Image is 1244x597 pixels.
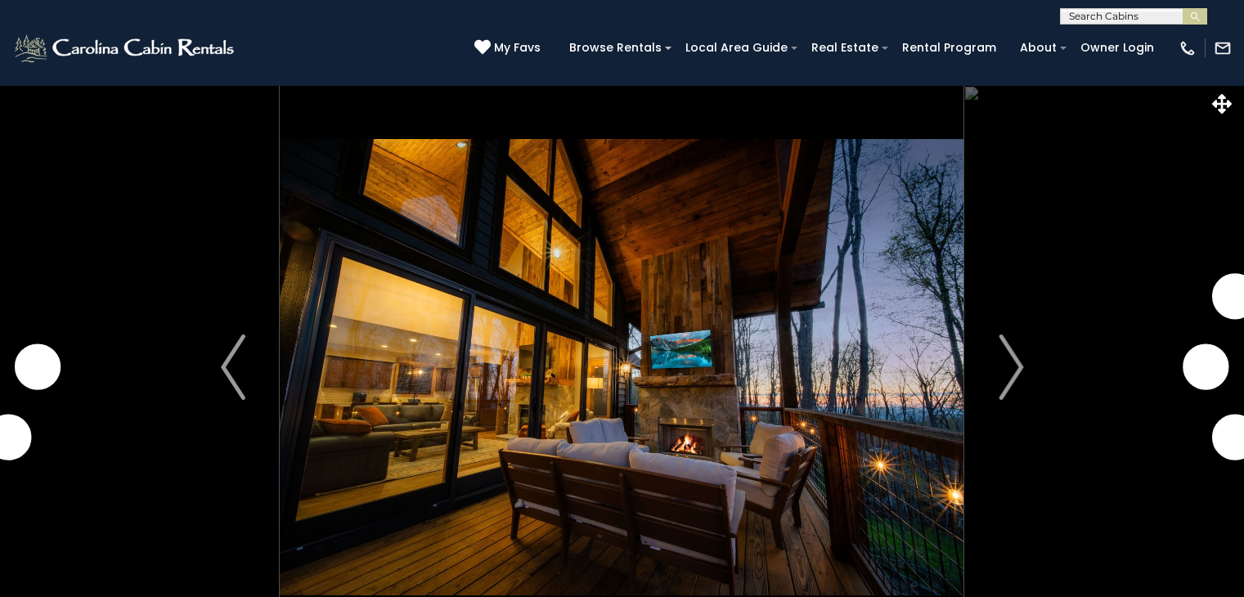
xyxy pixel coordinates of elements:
img: mail-regular-white.png [1214,39,1232,57]
img: arrow [221,334,245,400]
img: White-1-2.png [12,32,239,65]
a: My Favs [474,39,545,57]
a: Owner Login [1072,35,1162,61]
img: arrow [999,334,1023,400]
a: Local Area Guide [677,35,796,61]
img: phone-regular-white.png [1179,39,1197,57]
a: Real Estate [803,35,887,61]
a: About [1012,35,1065,61]
a: Rental Program [894,35,1004,61]
a: Browse Rentals [561,35,670,61]
span: My Favs [494,39,541,56]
